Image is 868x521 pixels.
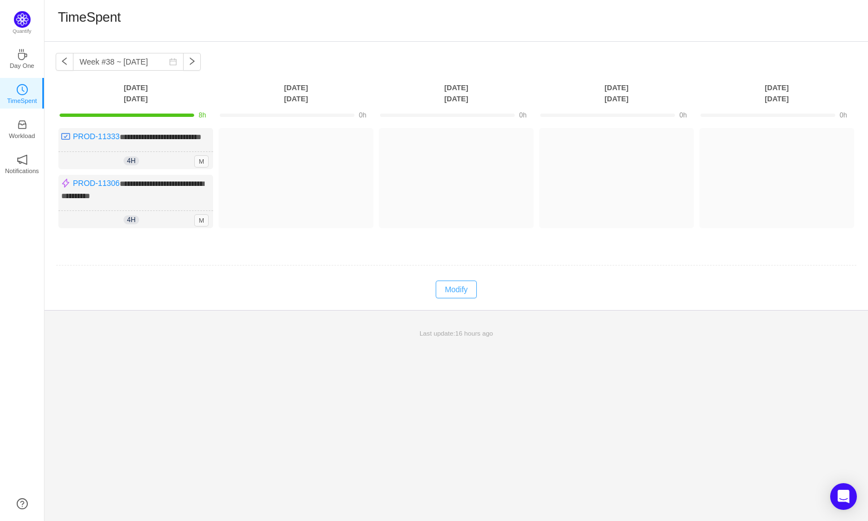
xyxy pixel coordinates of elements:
span: 0h [519,111,526,119]
th: [DATE] [DATE] [536,82,697,105]
span: M [194,214,209,227]
p: Notifications [5,166,39,176]
th: [DATE] [DATE] [697,82,857,105]
h1: TimeSpent [58,9,121,26]
a: icon: coffeeDay One [17,52,28,63]
a: PROD-11333 [73,132,120,141]
a: icon: notificationNotifications [17,158,28,169]
i: icon: coffee [17,49,28,60]
a: icon: question-circle [17,498,28,509]
button: Modify [436,281,476,298]
i: icon: notification [17,154,28,165]
span: 0h [359,111,366,119]
img: 10300 [61,132,70,141]
p: Day One [9,61,34,71]
button: icon: right [183,53,201,71]
th: [DATE] [DATE] [216,82,376,105]
span: M [194,155,209,168]
span: 0h [679,111,687,119]
i: icon: calendar [169,58,177,66]
p: Workload [9,131,35,141]
span: 16 hours ago [455,330,493,337]
div: Open Intercom Messenger [830,483,857,510]
span: Last update: [420,330,493,337]
span: 0h [840,111,847,119]
i: icon: inbox [17,119,28,130]
img: Quantify [14,11,31,28]
p: Quantify [13,28,32,36]
span: 4h [124,156,139,165]
button: icon: left [56,53,73,71]
th: [DATE] [DATE] [56,82,216,105]
p: TimeSpent [7,96,37,106]
a: icon: clock-circleTimeSpent [17,87,28,99]
img: 10307 [61,179,70,188]
i: icon: clock-circle [17,84,28,95]
a: icon: inboxWorkload [17,122,28,134]
span: 4h [124,215,139,224]
a: PROD-11306 [73,179,120,188]
th: [DATE] [DATE] [376,82,536,105]
input: Select a week [73,53,184,71]
span: 8h [199,111,206,119]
